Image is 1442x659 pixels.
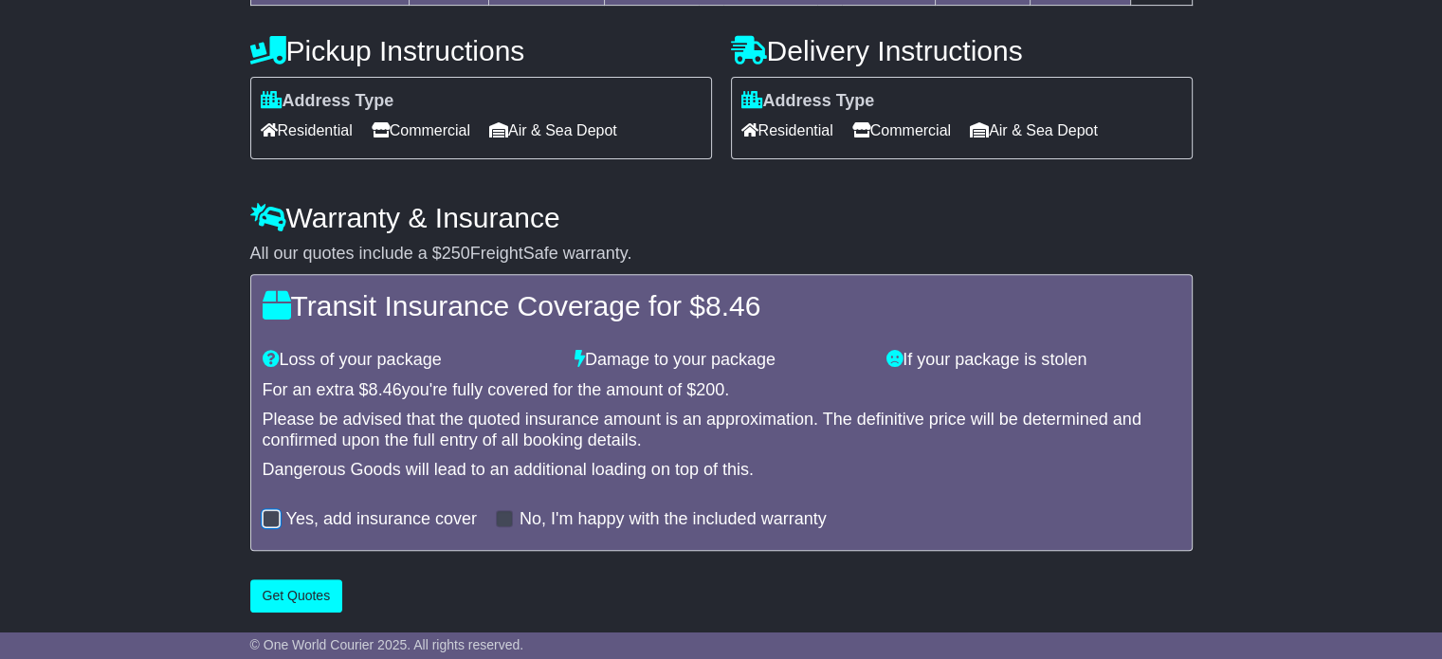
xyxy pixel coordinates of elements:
[263,410,1180,450] div: Please be advised that the quoted insurance amount is an approximation. The definitive price will...
[741,116,833,145] span: Residential
[253,350,565,371] div: Loss of your package
[261,91,394,112] label: Address Type
[852,116,951,145] span: Commercial
[250,244,1193,265] div: All our quotes include a $ FreightSafe warranty.
[250,35,712,66] h4: Pickup Instructions
[565,350,877,371] div: Damage to your package
[263,460,1180,481] div: Dangerous Goods will lead to an additional loading on top of this.
[731,35,1193,66] h4: Delivery Instructions
[696,380,724,399] span: 200
[970,116,1098,145] span: Air & Sea Depot
[877,350,1189,371] div: If your package is stolen
[369,380,402,399] span: 8.46
[250,579,343,613] button: Get Quotes
[250,637,524,652] span: © One World Courier 2025. All rights reserved.
[520,509,827,530] label: No, I'm happy with the included warranty
[705,290,760,321] span: 8.46
[489,116,617,145] span: Air & Sea Depot
[250,202,1193,233] h4: Warranty & Insurance
[442,244,470,263] span: 250
[741,91,875,112] label: Address Type
[263,380,1180,401] div: For an extra $ you're fully covered for the amount of $ .
[261,116,353,145] span: Residential
[286,509,477,530] label: Yes, add insurance cover
[372,116,470,145] span: Commercial
[263,290,1180,321] h4: Transit Insurance Coverage for $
